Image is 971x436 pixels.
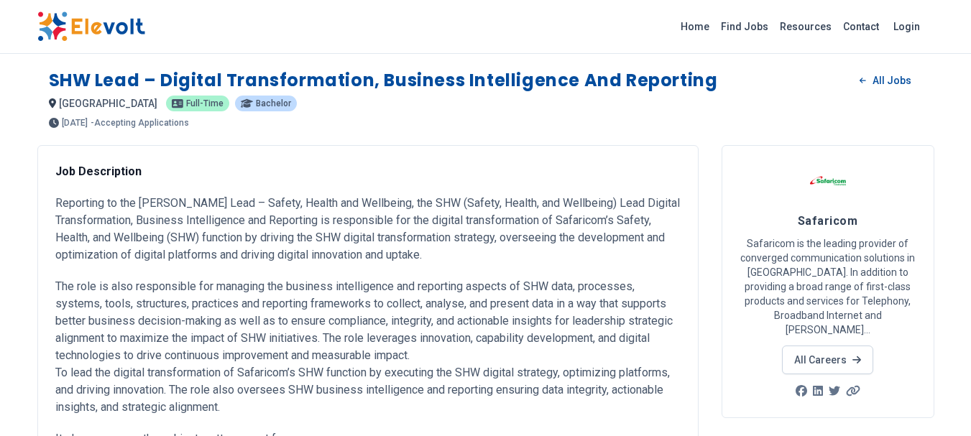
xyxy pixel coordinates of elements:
[774,15,837,38] a: Resources
[59,98,157,109] span: [GEOGRAPHIC_DATA]
[740,236,916,337] p: Safaricom is the leading provider of converged communication solutions in [GEOGRAPHIC_DATA]. In a...
[782,345,873,374] a: All Careers
[885,12,929,41] a: Login
[91,119,189,127] p: - Accepting Applications
[37,11,145,42] img: Elevolt
[55,278,681,416] p: The role is also responsible for managing the business intelligence and reporting aspects of SHW ...
[675,15,715,38] a: Home
[798,214,857,228] span: Safaricom
[256,99,291,108] span: Bachelor
[49,69,718,92] h1: SHW Lead – Digital Transformation, Business Intelligence and Reporting
[55,164,142,178] strong: Job Description
[186,99,224,108] span: Full-time
[848,70,922,91] a: All Jobs
[810,163,846,199] img: Safaricom
[55,195,681,264] p: Reporting to the [PERSON_NAME] Lead – Safety, Health and Wellbeing, the SHW (Safety, Health, and ...
[837,15,885,38] a: Contact
[62,119,88,127] span: [DATE]
[715,15,774,38] a: Find Jobs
